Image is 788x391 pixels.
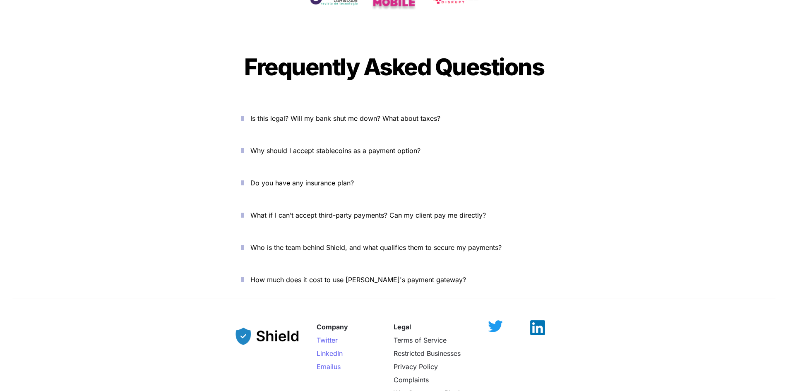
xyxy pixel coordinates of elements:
[394,362,438,371] a: Privacy Policy
[244,53,544,81] span: Frequently Asked Questions
[250,146,420,155] span: Why should I accept stablecoins as a payment option?
[394,376,429,384] a: Complaints
[228,170,560,196] button: Do you have any insurance plan?
[394,323,411,331] strong: Legal
[317,336,338,344] a: Twitter
[250,211,486,219] span: What if I can’t accept third-party payments? Can my client pay me directly?
[334,362,341,371] span: us
[317,349,343,357] a: LinkedIn
[250,114,440,122] span: Is this legal? Will my bank shut me down? What about taxes?
[250,179,354,187] span: Do you have any insurance plan?
[228,235,560,260] button: Who is the team behind Shield, and what qualifies them to secure my payments?
[317,362,334,371] span: Email
[317,362,341,371] a: Emailus
[228,138,560,163] button: Why should I accept stablecoins as a payment option?
[228,267,560,293] button: How much does it cost to use [PERSON_NAME]'s payment gateway?
[250,243,502,252] span: Who is the team behind Shield, and what qualifies them to secure my payments?
[317,323,348,331] strong: Company
[394,349,461,357] a: Restricted Businesses
[228,106,560,131] button: Is this legal? Will my bank shut me down? What about taxes?
[250,276,466,284] span: How much does it cost to use [PERSON_NAME]'s payment gateway?
[394,336,447,344] a: Terms of Service
[228,202,560,228] button: What if I can’t accept third-party payments? Can my client pay me directly?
